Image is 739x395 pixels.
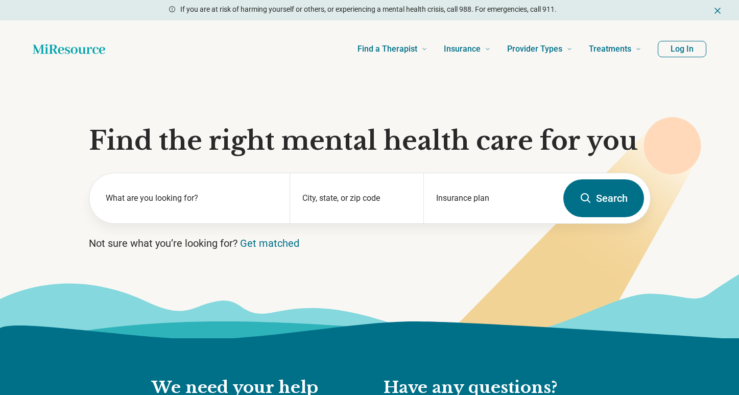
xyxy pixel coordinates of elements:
[89,236,651,250] p: Not sure what you’re looking for?
[444,29,491,69] a: Insurance
[507,29,573,69] a: Provider Types
[89,126,651,156] h1: Find the right mental health care for you
[33,39,105,59] a: Home page
[357,29,427,69] a: Find a Therapist
[658,41,706,57] button: Log In
[589,29,641,69] a: Treatments
[712,4,723,16] button: Dismiss
[444,42,481,56] span: Insurance
[240,237,299,249] a: Get matched
[357,42,417,56] span: Find a Therapist
[180,4,557,15] p: If you are at risk of harming yourself or others, or experiencing a mental health crisis, call 98...
[106,192,278,204] label: What are you looking for?
[563,179,644,217] button: Search
[589,42,631,56] span: Treatments
[507,42,562,56] span: Provider Types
